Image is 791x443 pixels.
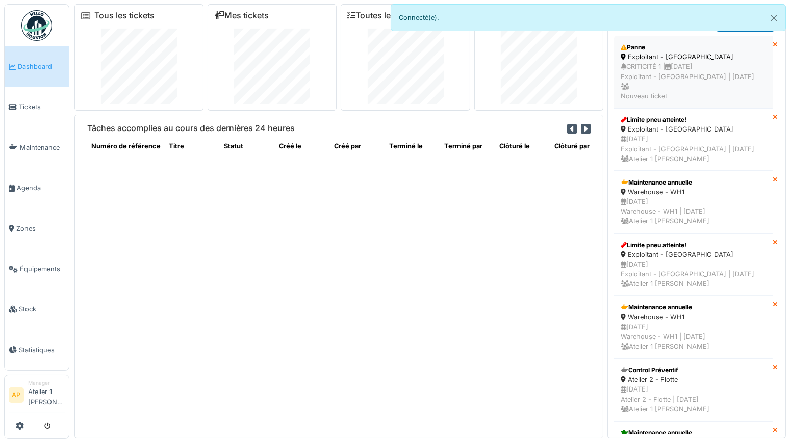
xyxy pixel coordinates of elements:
a: Stock [5,289,69,329]
th: Terminé le [385,137,440,155]
div: Limite pneu atteinte! [621,241,766,250]
a: AP ManagerAtelier 1 [PERSON_NAME] [9,379,65,413]
div: [DATE] Warehouse - WH1 | [DATE] Atelier 1 [PERSON_NAME] [621,322,766,352]
span: Tickets [19,102,65,112]
a: Dashboard [5,46,69,87]
div: Warehouse - WH1 [621,187,766,197]
th: Terminé par [440,137,495,155]
a: Tickets [5,87,69,127]
div: [DATE] Exploitant - [GEOGRAPHIC_DATA] | [DATE] Atelier 1 [PERSON_NAME] [621,134,766,164]
th: Numéro de référence [87,137,165,155]
img: Badge_color-CXgf-gQk.svg [21,10,52,41]
div: Connecté(e). [391,4,786,31]
div: Exploitant - [GEOGRAPHIC_DATA] [621,124,766,134]
div: Control Préventif [621,366,766,375]
div: Exploitant - [GEOGRAPHIC_DATA] [621,52,766,62]
button: Close [762,5,785,32]
span: Maintenance [20,143,65,152]
a: Maintenance annuelle Warehouse - WH1 [DATE]Warehouse - WH1 | [DATE] Atelier 1 [PERSON_NAME] [614,296,773,358]
span: Statistiques [19,345,65,355]
div: CRITICITÉ 1 | [DATE] Exploitant - [GEOGRAPHIC_DATA] | [DATE] Nouveau ticket [621,62,766,101]
div: Atelier 2 - Flotte [621,375,766,384]
div: [DATE] Exploitant - [GEOGRAPHIC_DATA] | [DATE] Atelier 1 [PERSON_NAME] [621,259,766,289]
th: Clôturé par [550,137,605,155]
a: Zones [5,209,69,249]
a: Panne Exploitant - [GEOGRAPHIC_DATA] CRITICITÉ 1 |[DATE]Exploitant - [GEOGRAPHIC_DATA] | [DATE] N... [614,36,773,108]
a: Équipements [5,249,69,289]
div: Limite pneu atteinte! [621,115,766,124]
a: Maintenance [5,127,69,168]
div: Maintenance annuelle [621,178,766,187]
h6: Tâches accomplies au cours des dernières 24 heures [87,123,295,133]
th: Titre [165,137,220,155]
div: Warehouse - WH1 [621,312,766,322]
a: Statistiques [5,330,69,370]
span: Équipements [20,264,65,274]
div: [DATE] Warehouse - WH1 | [DATE] Atelier 1 [PERSON_NAME] [621,197,766,226]
span: Dashboard [18,62,65,71]
div: Maintenance annuelle [621,428,766,437]
a: Limite pneu atteinte! Exploitant - [GEOGRAPHIC_DATA] [DATE]Exploitant - [GEOGRAPHIC_DATA] | [DATE... [614,108,773,171]
th: Créé le [275,137,330,155]
th: Clôturé le [495,137,550,155]
span: Zones [16,224,65,233]
a: Agenda [5,168,69,208]
a: Tous les tickets [94,11,155,20]
th: Créé par [330,137,385,155]
li: Atelier 1 [PERSON_NAME] [28,379,65,411]
span: Stock [19,304,65,314]
li: AP [9,387,24,403]
a: Mes tickets [214,11,269,20]
div: Manager [28,379,65,387]
a: Maintenance annuelle Warehouse - WH1 [DATE]Warehouse - WH1 | [DATE] Atelier 1 [PERSON_NAME] [614,171,773,233]
div: [DATE] Atelier 2 - Flotte | [DATE] Atelier 1 [PERSON_NAME] [621,384,766,414]
div: Panne [621,43,766,52]
div: Maintenance annuelle [621,303,766,312]
a: Control Préventif Atelier 2 - Flotte [DATE]Atelier 2 - Flotte | [DATE] Atelier 1 [PERSON_NAME] [614,358,773,421]
th: Statut [220,137,275,155]
a: Toutes les tâches [347,11,423,20]
div: Exploitant - [GEOGRAPHIC_DATA] [621,250,766,259]
a: Limite pneu atteinte! Exploitant - [GEOGRAPHIC_DATA] [DATE]Exploitant - [GEOGRAPHIC_DATA] | [DATE... [614,233,773,296]
span: Agenda [17,183,65,193]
